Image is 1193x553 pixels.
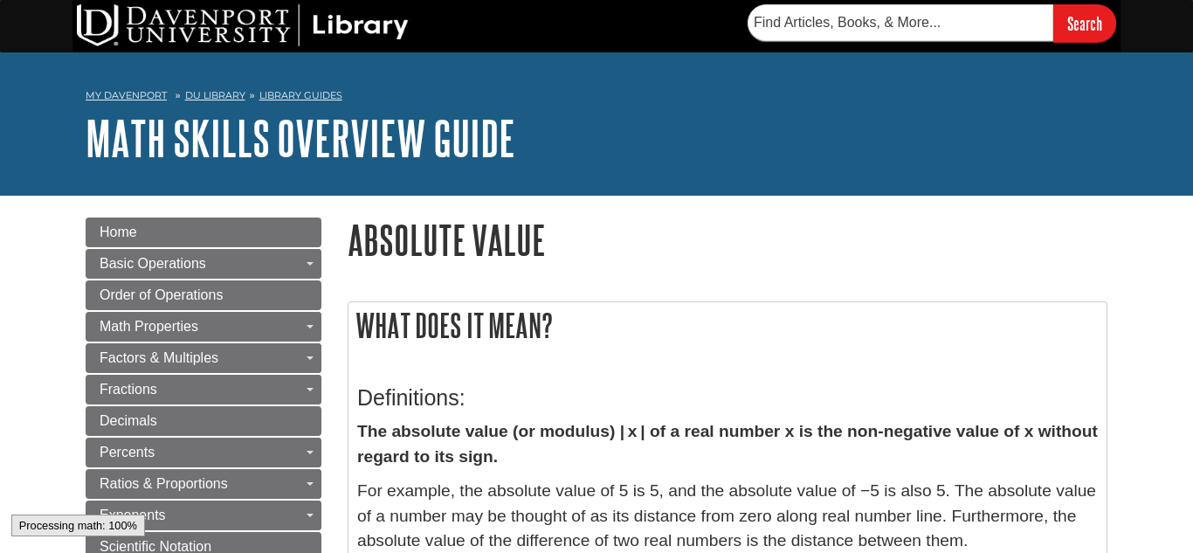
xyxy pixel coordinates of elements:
a: Math Properties [86,312,321,342]
form: Searches DU Library's articles, books, and more [748,4,1116,42]
a: Fractions [86,375,321,404]
a: Percents [86,438,321,467]
input: Search [1053,4,1116,42]
h2: What does it mean? [348,302,1107,349]
nav: breadcrumb [86,84,1107,112]
strong: The absolute value (or modulus) | x | of a real number x is the non-negative value of x without r... [357,422,1098,466]
a: Order of Operations [86,280,321,310]
span: Home [100,225,137,239]
a: Basic Operations [86,249,321,279]
a: Ratios & Proportions [86,469,321,499]
a: Math Skills Overview Guide [86,111,515,165]
a: Decimals [86,406,321,436]
a: Exponents [86,501,321,530]
h1: Absolute Value [348,218,1107,262]
img: DU Library [77,4,409,46]
a: My Davenport [86,88,167,103]
span: Percents [100,445,155,460]
h3: Definitions: [357,385,1098,411]
span: Exponents [100,508,166,522]
input: Find Articles, Books, & More... [748,4,1053,41]
span: Factors & Multiples [100,350,218,365]
span: Order of Operations [100,287,223,302]
span: Basic Operations [100,256,206,271]
span: Ratios & Proportions [100,476,228,491]
a: DU Library [185,89,245,101]
span: Math Properties [100,319,198,334]
a: Library Guides [259,89,342,101]
span: Decimals [100,413,157,428]
a: Factors & Multiples [86,343,321,373]
div: Processing math: 100% [11,515,145,536]
a: Home [86,218,321,247]
span: Fractions [100,382,157,397]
